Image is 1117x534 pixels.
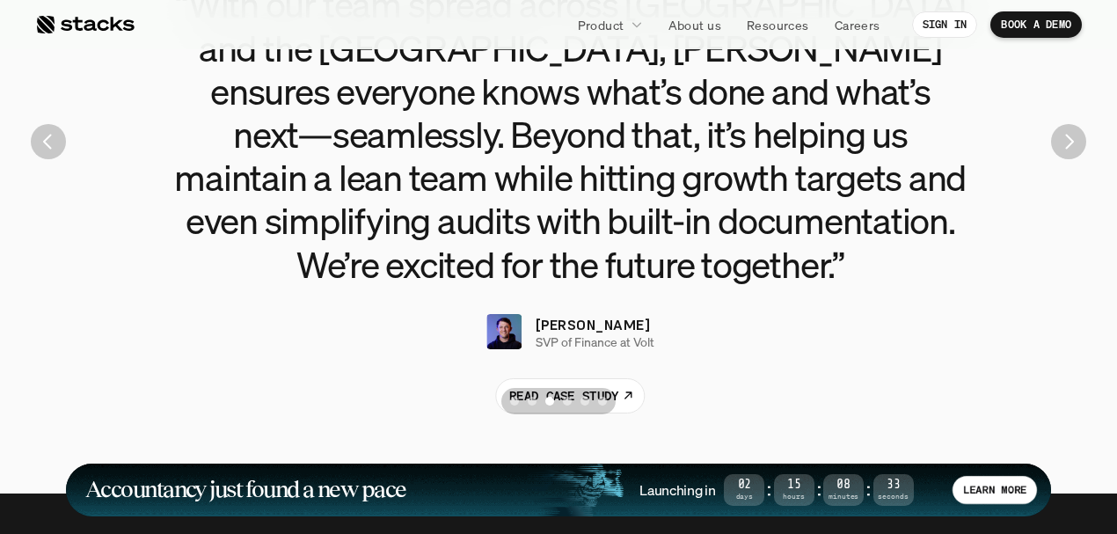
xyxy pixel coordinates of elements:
button: Previous [31,124,66,159]
h4: Launching in [639,480,715,500]
button: Scroll to page 4 [558,388,576,414]
button: Scroll to page 6 [594,388,616,414]
span: Hours [774,494,814,500]
strong: : [864,479,872,500]
p: SIGN IN [923,18,967,31]
p: LEARN MORE [963,484,1026,496]
button: Scroll to page 5 [576,388,594,414]
p: About us [668,16,721,34]
p: [PERSON_NAME] [536,314,650,335]
button: Scroll to page 3 [541,388,558,414]
a: SIGN IN [912,11,978,38]
span: Seconds [873,494,914,500]
p: Resources [747,16,809,34]
a: Careers [824,9,891,40]
p: Product [578,16,624,34]
a: About us [658,9,732,40]
strong: : [814,479,823,500]
span: Days [724,494,764,500]
p: BOOK A DEMO [1001,18,1071,31]
button: Scroll to page 2 [523,388,541,414]
a: Accountancy just found a new paceLaunching in02Days:15Hours:08Minutes:33SecondsLEARN MORE [66,464,1051,516]
span: 33 [873,480,914,490]
h1: Accountancy just found a new pace [85,479,406,500]
p: SVP of Finance at Volt [536,335,654,350]
p: READ CASE STUDY [509,386,618,405]
span: 02 [724,480,764,490]
a: Privacy Policy [208,407,285,420]
a: BOOK A DEMO [990,11,1082,38]
button: Scroll to page 1 [501,388,523,414]
strong: : [764,479,773,500]
img: Back Arrow [31,124,66,159]
img: Next Arrow [1051,124,1086,159]
span: Minutes [823,494,864,500]
span: 08 [823,480,864,490]
span: 15 [774,480,814,490]
button: Next [1051,124,1086,159]
a: Resources [736,9,820,40]
p: Careers [835,16,880,34]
